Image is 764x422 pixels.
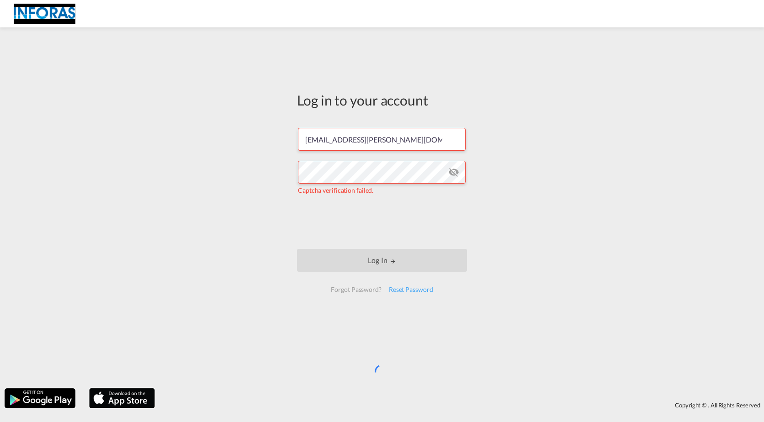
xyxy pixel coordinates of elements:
[298,186,373,194] span: Captcha verification failed.
[385,281,437,298] div: Reset Password
[4,387,76,409] img: google.png
[88,387,156,409] img: apple.png
[298,128,466,151] input: Enter email/phone number
[14,4,75,24] img: eff75c7098ee11eeb65dd1c63e392380.jpg
[327,281,385,298] div: Forgot Password?
[159,397,764,413] div: Copyright © . All Rights Reserved
[297,249,467,272] button: LOGIN
[313,204,451,240] iframe: reCAPTCHA
[297,90,467,110] div: Log in to your account
[448,167,459,178] md-icon: icon-eye-off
